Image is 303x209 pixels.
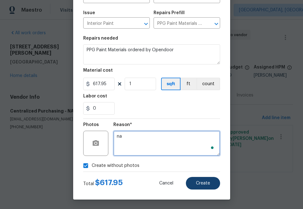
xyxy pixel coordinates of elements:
h5: Repairs Prefill [154,11,185,15]
h5: Repairs needed [83,36,118,41]
button: Open [212,19,221,28]
textarea: PPG Paint Materials ordered by Opendoor [83,44,220,64]
button: Cancel [149,177,183,190]
div: Total [83,179,123,187]
h5: Photos [83,123,99,127]
h5: Issue [83,11,95,15]
button: Create [186,177,220,190]
h5: Material cost [83,68,113,73]
span: $ 617.95 [95,179,123,186]
button: sqft [161,78,181,90]
button: count [197,78,220,90]
textarea: To enrich screen reader interactions, please activate Accessibility in Grammarly extension settings [113,131,220,156]
span: Cancel [159,181,173,186]
button: Open [142,19,150,28]
span: Create [196,181,210,186]
span: Create without photos [92,162,139,169]
h5: Labor cost [83,94,107,98]
h5: Reason* [113,123,132,127]
button: ft [181,78,197,90]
